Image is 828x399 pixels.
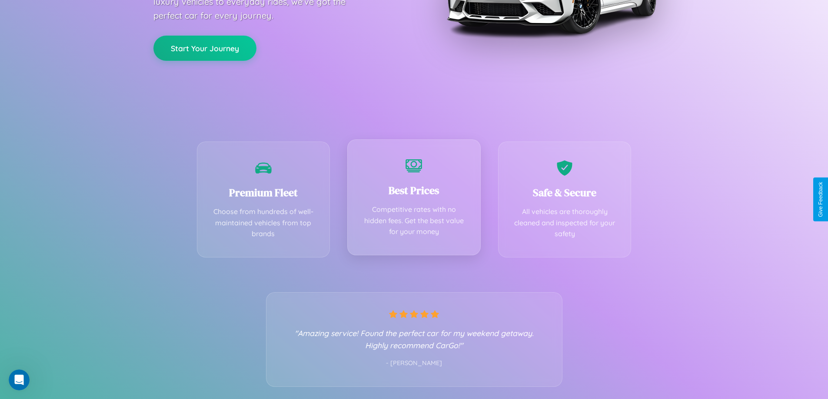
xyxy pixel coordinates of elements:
button: Start Your Journey [153,36,256,61]
div: Give Feedback [818,182,824,217]
p: - [PERSON_NAME] [284,358,545,369]
h3: Premium Fleet [210,185,317,200]
p: All vehicles are thoroughly cleaned and inspected for your safety [512,206,618,240]
p: Choose from hundreds of well-maintained vehicles from top brands [210,206,317,240]
p: "Amazing service! Found the perfect car for my weekend getaway. Highly recommend CarGo!" [284,327,545,351]
h3: Best Prices [361,183,467,198]
h3: Safe & Secure [512,185,618,200]
p: Competitive rates with no hidden fees. Get the best value for your money [361,204,467,237]
iframe: Intercom live chat [9,369,30,390]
